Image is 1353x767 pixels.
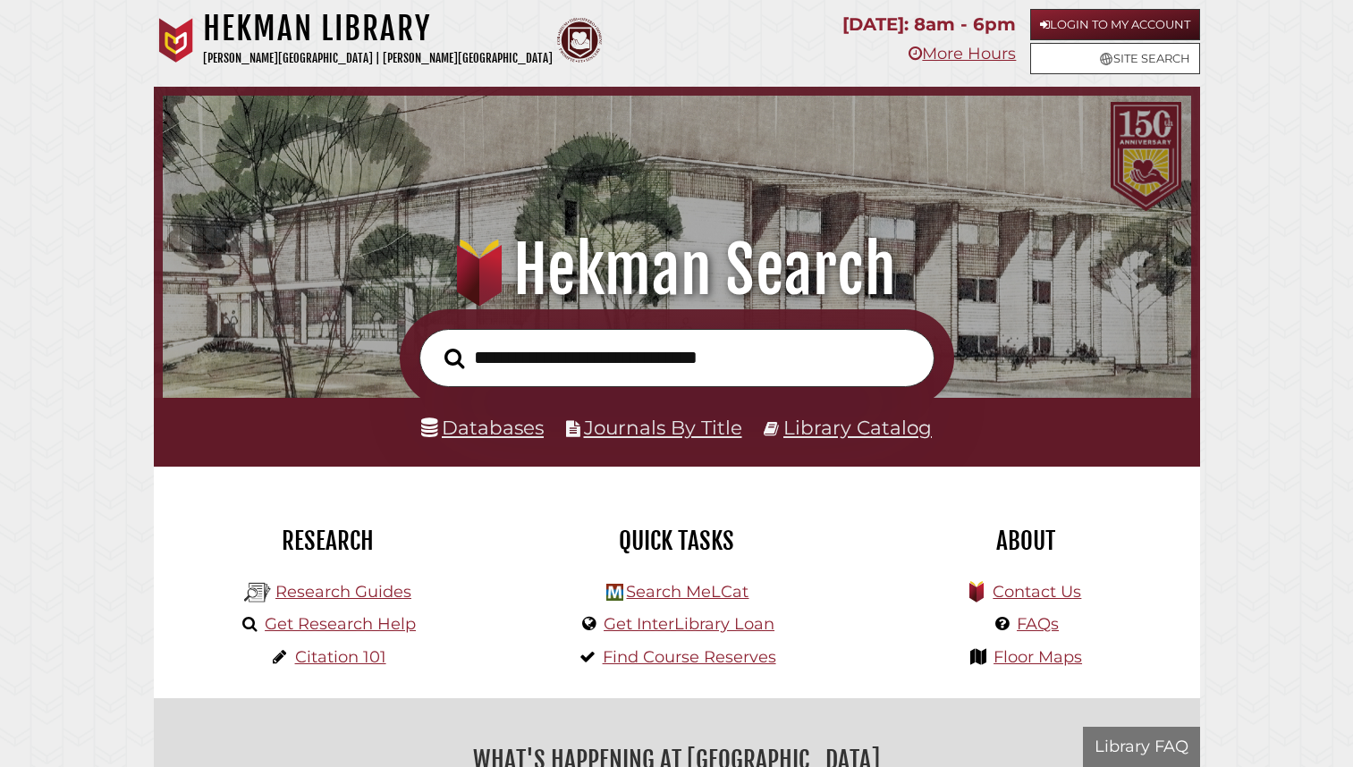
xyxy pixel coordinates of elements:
img: Hekman Library Logo [606,584,623,601]
img: Hekman Library Logo [244,579,271,606]
h2: Research [167,526,489,556]
p: [PERSON_NAME][GEOGRAPHIC_DATA] | [PERSON_NAME][GEOGRAPHIC_DATA] [203,48,553,69]
img: Calvin Theological Seminary [557,18,602,63]
a: Find Course Reserves [603,647,776,667]
a: Site Search [1030,43,1200,74]
a: Search MeLCat [626,582,748,602]
a: Research Guides [275,582,411,602]
a: FAQs [1017,614,1059,634]
a: Get InterLibrary Loan [604,614,774,634]
img: Calvin University [154,18,199,63]
a: Citation 101 [295,647,386,667]
h1: Hekman Library [203,9,553,48]
h2: About [865,526,1187,556]
a: Floor Maps [994,647,1082,667]
p: [DATE]: 8am - 6pm [842,9,1016,40]
h1: Hekman Search [182,231,1171,309]
i: Search [444,347,464,368]
a: Databases [421,416,544,439]
a: Contact Us [993,582,1081,602]
a: Get Research Help [265,614,416,634]
button: Search [435,343,473,375]
a: Login to My Account [1030,9,1200,40]
a: Library Catalog [783,416,932,439]
a: More Hours [909,44,1016,63]
h2: Quick Tasks [516,526,838,556]
a: Journals By Title [584,416,742,439]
